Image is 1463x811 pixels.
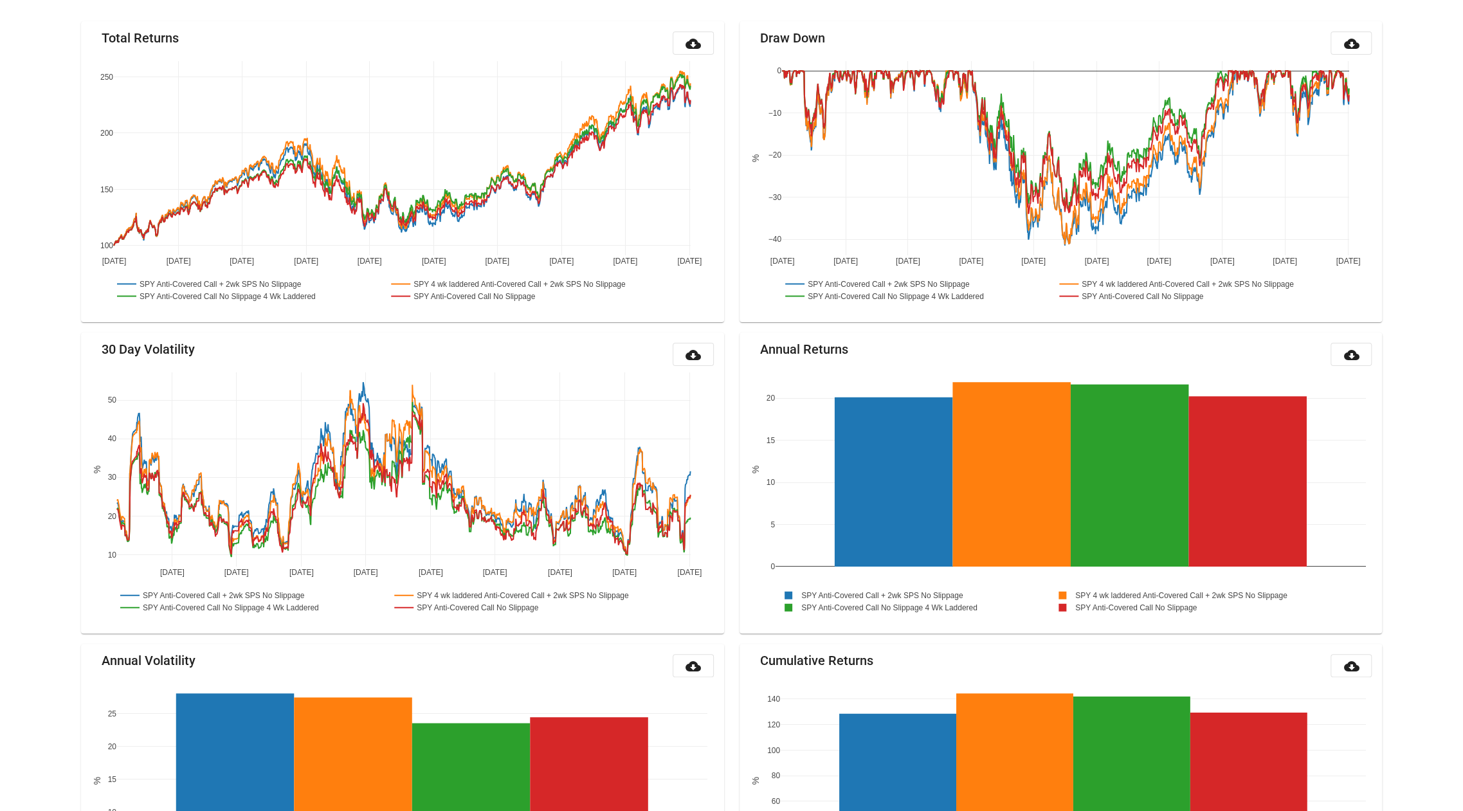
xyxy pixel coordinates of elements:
mat-card-title: Cumulative Returns [760,654,873,667]
mat-icon: cloud_download [1343,36,1359,51]
mat-icon: cloud_download [686,36,701,51]
mat-icon: cloud_download [1343,659,1359,674]
mat-card-title: Annual Volatility [102,654,195,667]
mat-icon: cloud_download [686,347,701,363]
mat-card-title: Total Returns [102,32,179,44]
mat-card-title: Draw Down [760,32,825,44]
mat-icon: cloud_download [1343,347,1359,363]
mat-card-title: Annual Returns [760,343,848,356]
mat-card-title: 30 Day Volatility [102,343,195,356]
mat-icon: cloud_download [686,659,701,674]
